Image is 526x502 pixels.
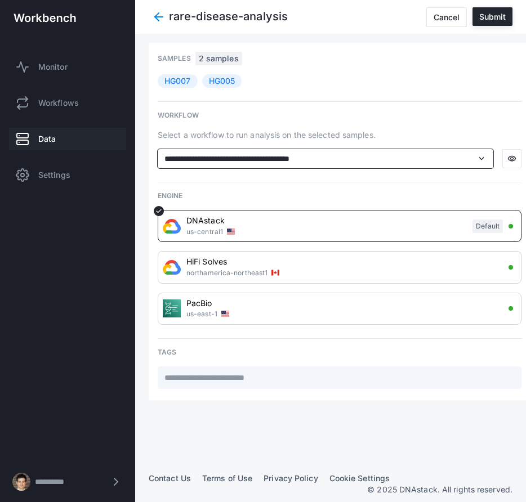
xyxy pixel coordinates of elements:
a: Cookie Settings [329,473,390,483]
span: northamerica-northeast1 [186,267,268,279]
a: Workflows [9,92,126,114]
img: PacBio [163,299,181,317]
div: rare-disease-analysis [169,11,288,23]
div: Cancel [434,12,460,22]
a: Settings [9,164,126,186]
a: Contact Us [149,473,191,483]
p: © 2025 DNAstack. All rights reserved. [367,484,512,495]
span: check [154,206,164,216]
a: Data [9,128,126,150]
span: visibility [507,154,516,163]
a: Monitor [9,56,126,78]
h3: Engine [158,191,183,201]
span: expand_more [476,154,487,164]
h3: Workflow [158,111,199,120]
span: Select a workflow to run analysis on the selected samples. [158,130,376,140]
span: PacBio [186,298,231,309]
span: DNAstack [186,215,237,226]
div: HG007 [164,75,191,87]
a: Terms of Use [202,473,252,483]
span: Monitor [38,61,68,73]
button: visibility [502,149,521,168]
span: us-central1 [186,226,223,237]
span: us-east-1 [186,308,217,320]
div: Submit [479,12,506,21]
div: 2 samples [195,52,242,65]
span: HiFi Solves [186,256,281,267]
h3: Samples [158,54,191,64]
button: Cancel [426,7,467,27]
span: Settings [38,169,70,181]
span: Workflows [38,97,79,109]
img: DNAstack [163,219,181,234]
a: Privacy Policy [264,473,318,483]
div: Default [472,219,503,233]
img: HiFi Solves [163,260,181,275]
img: workbench-logo-white.svg [14,14,76,23]
button: Submit [472,7,512,26]
h3: Tags [158,348,176,357]
span: Data [38,133,56,145]
div: HG005 [209,75,235,87]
